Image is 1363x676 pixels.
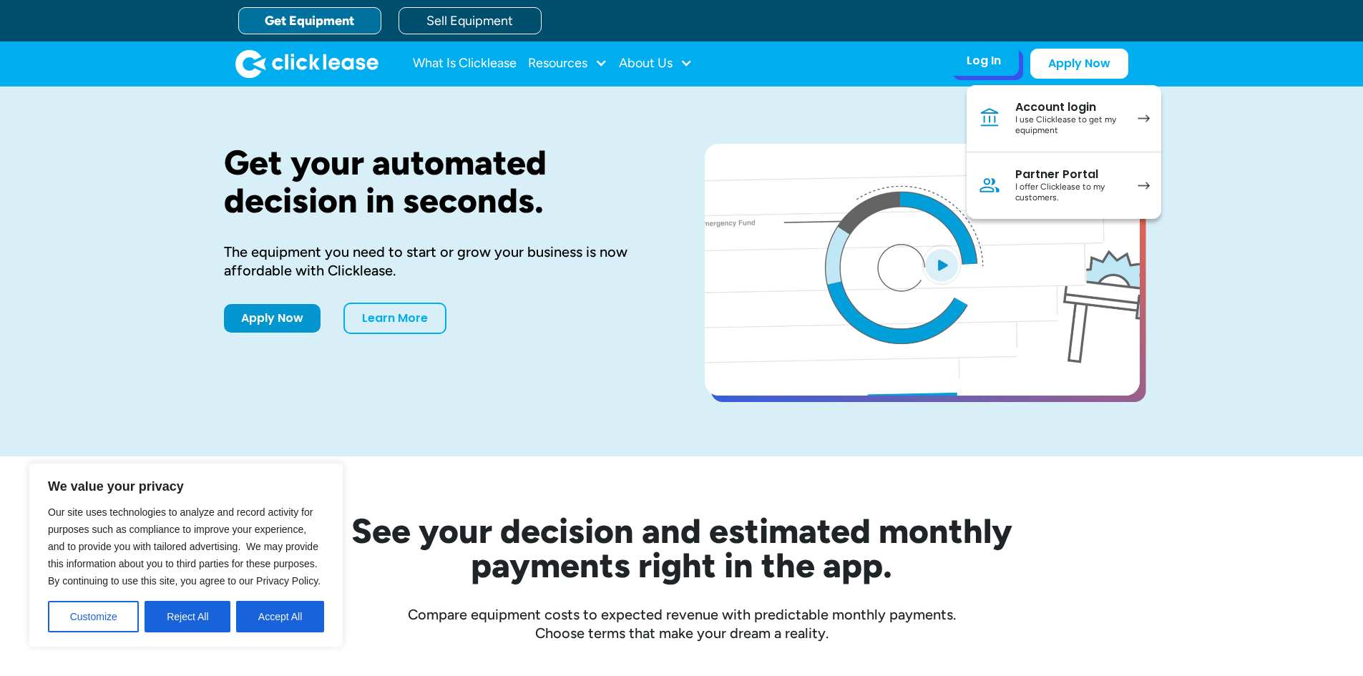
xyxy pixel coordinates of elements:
[967,85,1161,219] nav: Log In
[413,49,517,78] a: What Is Clicklease
[1015,182,1123,204] div: I offer Clicklease to my customers.
[1138,182,1150,190] img: arrow
[967,54,1001,68] div: Log In
[224,605,1140,642] div: Compare equipment costs to expected revenue with predictable monthly payments. Choose terms that ...
[281,514,1083,582] h2: See your decision and estimated monthly payments right in the app.
[1138,114,1150,122] img: arrow
[48,601,139,632] button: Customize
[48,478,324,495] p: We value your privacy
[967,152,1161,219] a: Partner PortalI offer Clicklease to my customers.
[145,601,230,632] button: Reject All
[235,49,378,78] a: home
[1030,49,1128,79] a: Apply Now
[399,7,542,34] a: Sell Equipment
[224,144,659,220] h1: Get your automated decision in seconds.
[978,174,1001,197] img: Person icon
[48,506,321,587] span: Our site uses technologies to analyze and record activity for purposes such as compliance to impr...
[224,304,321,333] a: Apply Now
[236,601,324,632] button: Accept All
[528,49,607,78] div: Resources
[238,7,381,34] a: Get Equipment
[967,85,1161,152] a: Account loginI use Clicklease to get my equipment
[235,49,378,78] img: Clicklease logo
[1015,167,1123,182] div: Partner Portal
[922,245,961,285] img: Blue play button logo on a light blue circular background
[29,463,343,647] div: We value your privacy
[224,243,659,280] div: The equipment you need to start or grow your business is now affordable with Clicklease.
[619,49,693,78] div: About Us
[1015,100,1123,114] div: Account login
[978,107,1001,129] img: Bank icon
[705,144,1140,396] a: open lightbox
[343,303,446,334] a: Learn More
[1015,114,1123,137] div: I use Clicklease to get my equipment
